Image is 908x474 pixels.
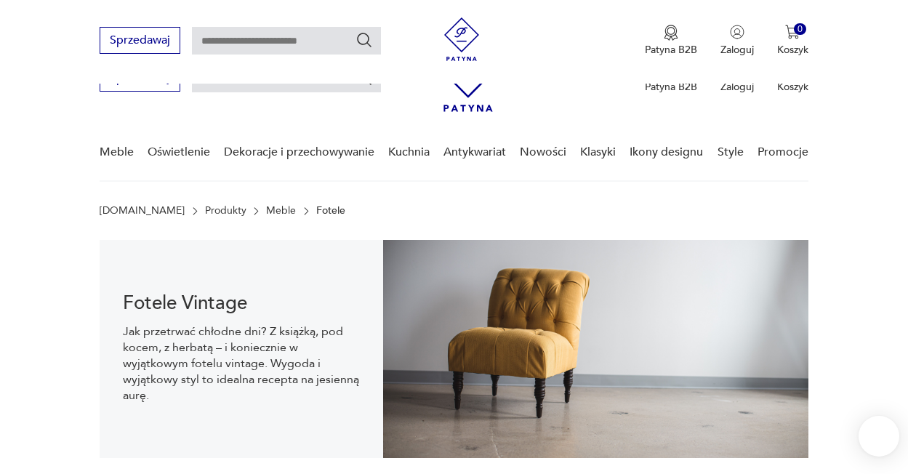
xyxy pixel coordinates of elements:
p: Zaloguj [720,43,754,57]
p: Koszyk [777,80,808,94]
img: Ikona medalu [664,25,678,41]
a: Sprzedawaj [100,74,180,84]
p: Patyna B2B [645,80,697,94]
img: Ikonka użytkownika [730,25,744,39]
a: Promocje [758,124,808,180]
p: Patyna B2B [645,43,697,57]
a: Antykwariat [443,124,506,180]
button: Sprzedawaj [100,27,180,54]
button: Zaloguj [720,25,754,57]
a: Ikona medaluPatyna B2B [645,25,697,57]
a: Meble [100,124,134,180]
a: Klasyki [580,124,616,180]
a: Ikony designu [630,124,703,180]
p: Koszyk [777,43,808,57]
button: 0Koszyk [777,25,808,57]
a: Kuchnia [388,124,430,180]
a: Oświetlenie [148,124,210,180]
h1: Fotele Vintage [123,294,360,312]
button: Szukaj [355,31,373,49]
img: 9275102764de9360b0b1aa4293741aa9.jpg [383,240,808,458]
a: [DOMAIN_NAME] [100,205,185,217]
p: Fotele [316,205,345,217]
a: Meble [266,205,296,217]
p: Zaloguj [720,80,754,94]
img: Patyna - sklep z meblami i dekoracjami vintage [440,17,483,61]
div: 0 [794,23,806,36]
button: Patyna B2B [645,25,697,57]
p: Jak przetrwać chłodne dni? Z książką, pod kocem, z herbatą – i koniecznie w wyjątkowym fotelu vin... [123,324,360,403]
a: Produkty [205,205,246,217]
a: Dekoracje i przechowywanie [224,124,374,180]
iframe: Smartsupp widget button [859,416,899,457]
a: Nowości [520,124,566,180]
a: Sprzedawaj [100,36,180,47]
a: Style [718,124,744,180]
img: Ikona koszyka [785,25,800,39]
